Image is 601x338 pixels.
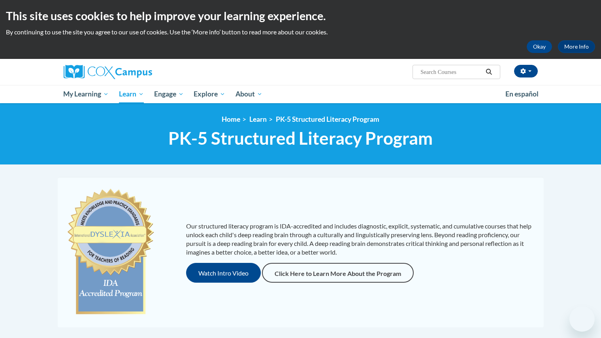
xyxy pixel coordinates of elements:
a: About [230,85,268,103]
img: c477cda6-e343-453b-bfce-d6f9e9818e1c.png [66,185,156,319]
a: Click Here to Learn More About the Program [262,263,414,283]
span: About [236,89,262,99]
a: PK-5 Structured Literacy Program [276,115,379,123]
span: Engage [154,89,184,99]
a: Cox Campus [64,65,214,79]
button: Search [483,67,495,77]
button: Okay [527,40,552,53]
span: En español [505,90,539,98]
p: Our structured literacy program is IDA-accredited and includes diagnostic, explicit, systematic, ... [186,222,536,257]
iframe: Button to launch messaging window [569,306,595,332]
span: PK-5 Structured Literacy Program [168,128,433,149]
span: Explore [194,89,225,99]
span: Learn [119,89,144,99]
a: Engage [149,85,189,103]
a: Learn [114,85,149,103]
a: My Learning [58,85,114,103]
a: Learn [249,115,267,123]
a: Explore [188,85,230,103]
a: Home [222,115,240,123]
div: Main menu [52,85,550,103]
p: By continuing to use the site you agree to our use of cookies. Use the ‘More info’ button to read... [6,28,595,36]
a: En español [500,86,544,102]
button: Account Settings [514,65,538,77]
img: Cox Campus [64,65,152,79]
span: My Learning [63,89,109,99]
h2: This site uses cookies to help improve your learning experience. [6,8,595,24]
a: More Info [558,40,595,53]
button: Watch Intro Video [186,263,261,283]
input: Search Courses [420,67,483,77]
